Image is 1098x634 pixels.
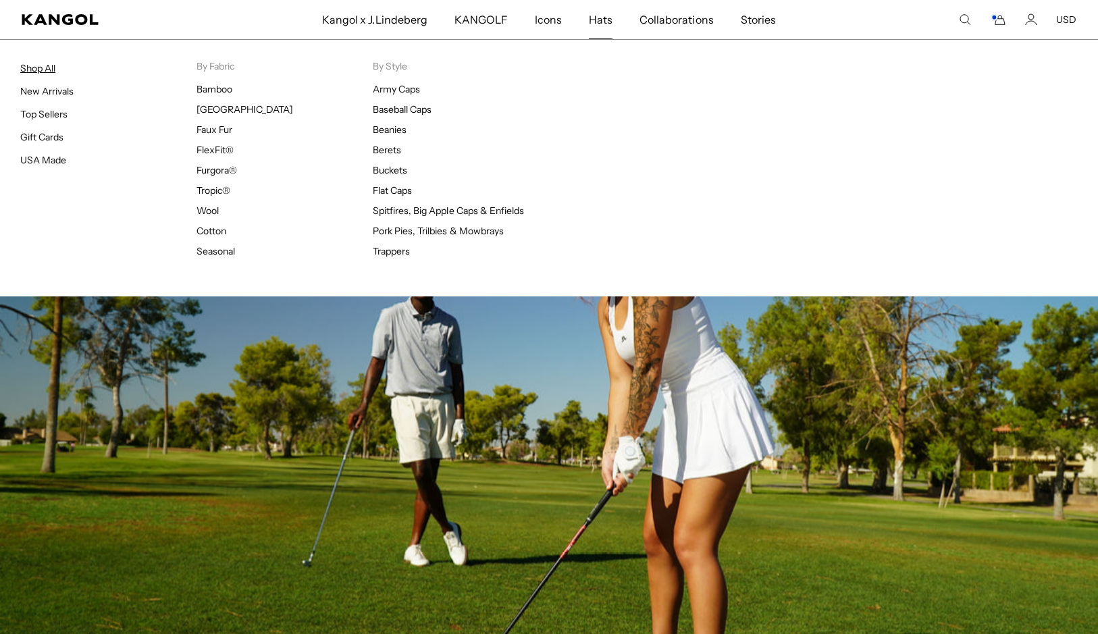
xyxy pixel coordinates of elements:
a: Cotton [197,225,226,237]
a: Furgora® [197,164,237,176]
a: Kangol [22,14,213,25]
summary: Search here [959,14,971,26]
button: Cart [990,14,1006,26]
a: Buckets [373,164,407,176]
button: USD [1056,14,1076,26]
a: Beanies [373,124,407,136]
a: Account [1025,14,1037,26]
a: Army Caps [373,83,420,95]
a: FlexFit® [197,144,234,156]
a: Seasonal [197,245,235,257]
a: Faux Fur [197,124,232,136]
a: [GEOGRAPHIC_DATA] [197,103,293,115]
p: By Fabric [197,60,373,72]
a: Pork Pies, Trilbies & Mowbrays [373,225,504,237]
a: Gift Cards [20,131,63,143]
p: By Style [373,60,549,72]
a: Baseball Caps [373,103,432,115]
a: Tropic® [197,184,230,196]
a: Top Sellers [20,108,68,120]
a: New Arrivals [20,85,74,97]
a: Bamboo [197,83,232,95]
a: Spitfires, Big Apple Caps & Enfields [373,205,524,217]
a: Wool [197,205,219,217]
a: Trappers [373,245,410,257]
a: Flat Caps [373,184,412,196]
a: USA Made [20,154,66,166]
a: Berets [373,144,401,156]
a: Shop All [20,62,55,74]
